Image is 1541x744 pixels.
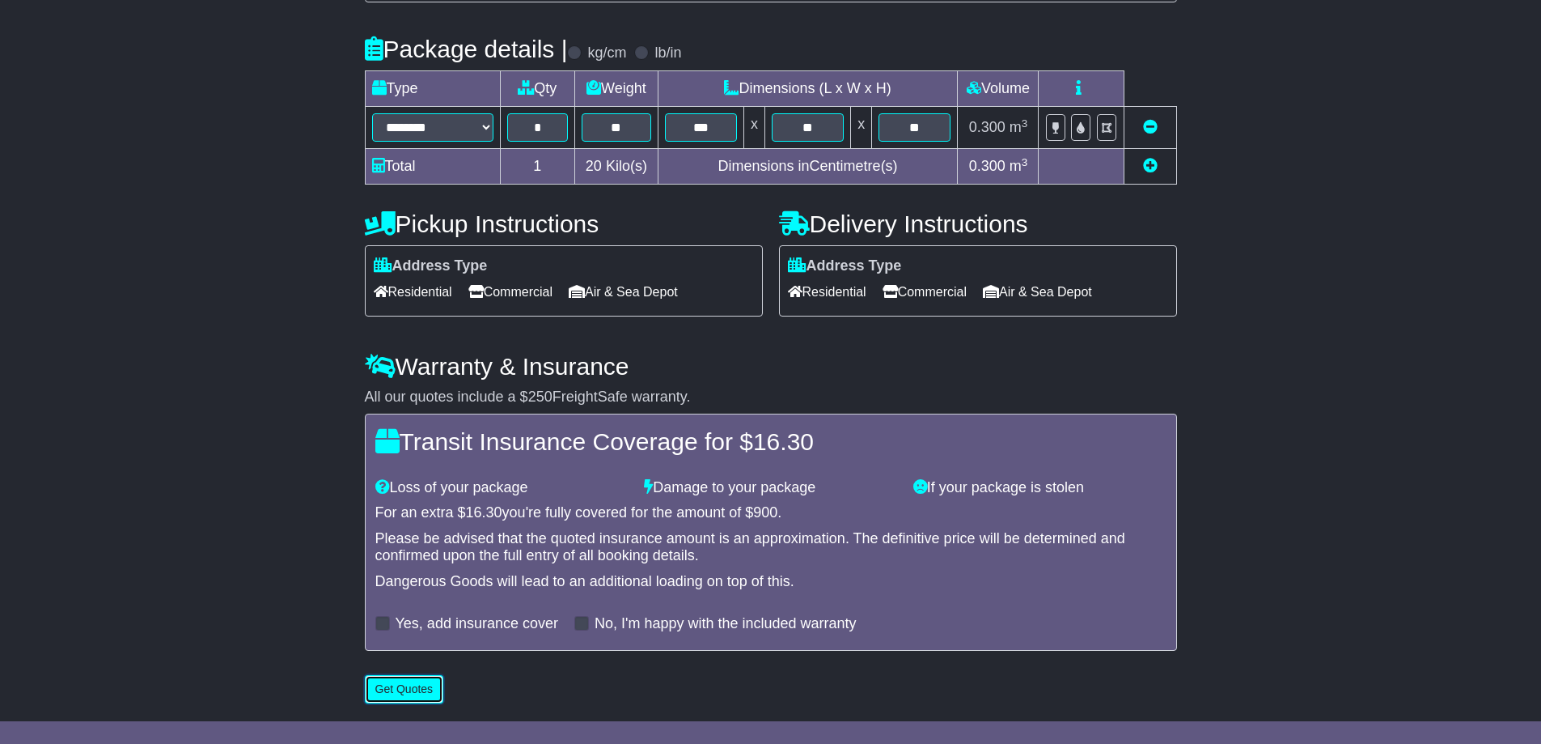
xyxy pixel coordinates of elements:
[883,279,967,304] span: Commercial
[1143,119,1158,135] a: Remove this item
[575,71,658,107] td: Weight
[500,149,575,185] td: 1
[753,428,814,455] span: 16.30
[1022,117,1028,130] sup: 3
[365,210,763,237] h4: Pickup Instructions
[569,279,678,304] span: Air & Sea Depot
[851,107,872,149] td: x
[969,158,1005,174] span: 0.300
[779,210,1177,237] h4: Delivery Instructions
[1010,119,1028,135] span: m
[654,45,681,62] label: lb/in
[375,530,1166,565] div: Please be advised that the quoted insurance amount is an approximation. The definitive price will...
[1022,156,1028,168] sup: 3
[788,257,902,275] label: Address Type
[500,71,575,107] td: Qty
[365,36,568,62] h4: Package details |
[788,279,866,304] span: Residential
[365,675,444,704] button: Get Quotes
[587,45,626,62] label: kg/cm
[374,279,452,304] span: Residential
[1010,158,1028,174] span: m
[396,615,558,633] label: Yes, add insurance cover
[983,279,1092,304] span: Air & Sea Depot
[375,573,1166,591] div: Dangerous Goods will lead to an additional loading on top of this.
[528,389,552,405] span: 250
[375,504,1166,522] div: For an extra $ you're fully covered for the amount of $ .
[658,149,958,185] td: Dimensions in Centimetre(s)
[636,479,905,497] div: Damage to your package
[365,353,1177,380] h4: Warranty & Insurance
[365,149,500,185] td: Total
[468,279,552,304] span: Commercial
[575,149,658,185] td: Kilo(s)
[367,479,637,497] div: Loss of your package
[466,504,502,521] span: 16.30
[375,428,1166,455] h4: Transit Insurance Coverage for $
[905,479,1175,497] div: If your package is stolen
[753,504,777,521] span: 900
[958,71,1039,107] td: Volume
[743,107,764,149] td: x
[1143,158,1158,174] a: Add new item
[586,158,602,174] span: 20
[595,615,857,633] label: No, I'm happy with the included warranty
[658,71,958,107] td: Dimensions (L x W x H)
[365,389,1177,406] div: All our quotes include a $ FreightSafe warranty.
[374,257,488,275] label: Address Type
[969,119,1005,135] span: 0.300
[365,71,500,107] td: Type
